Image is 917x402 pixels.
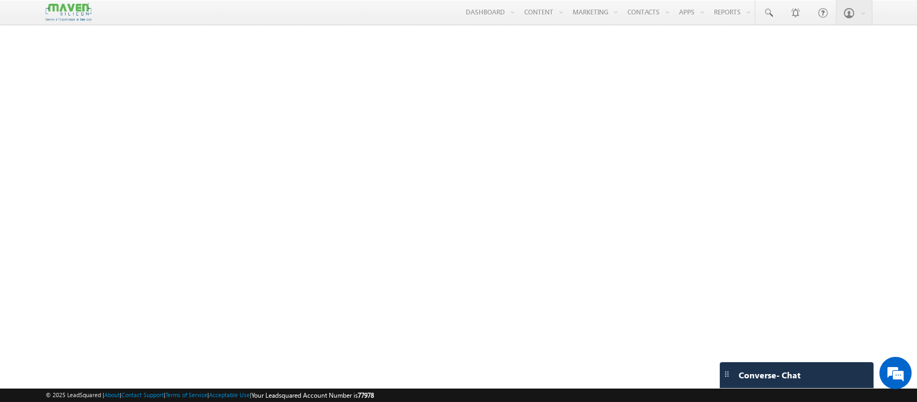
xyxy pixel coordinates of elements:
span: 77978 [358,391,374,399]
img: Custom Logo [46,3,91,21]
a: Terms of Service [165,391,207,398]
a: Acceptable Use [209,391,250,398]
span: Your Leadsquared Account Number is [251,391,374,399]
span: Converse - Chat [739,370,800,380]
a: Contact Support [121,391,164,398]
a: About [104,391,120,398]
span: © 2025 LeadSquared | | | | | [46,390,374,400]
img: carter-drag [723,370,731,378]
